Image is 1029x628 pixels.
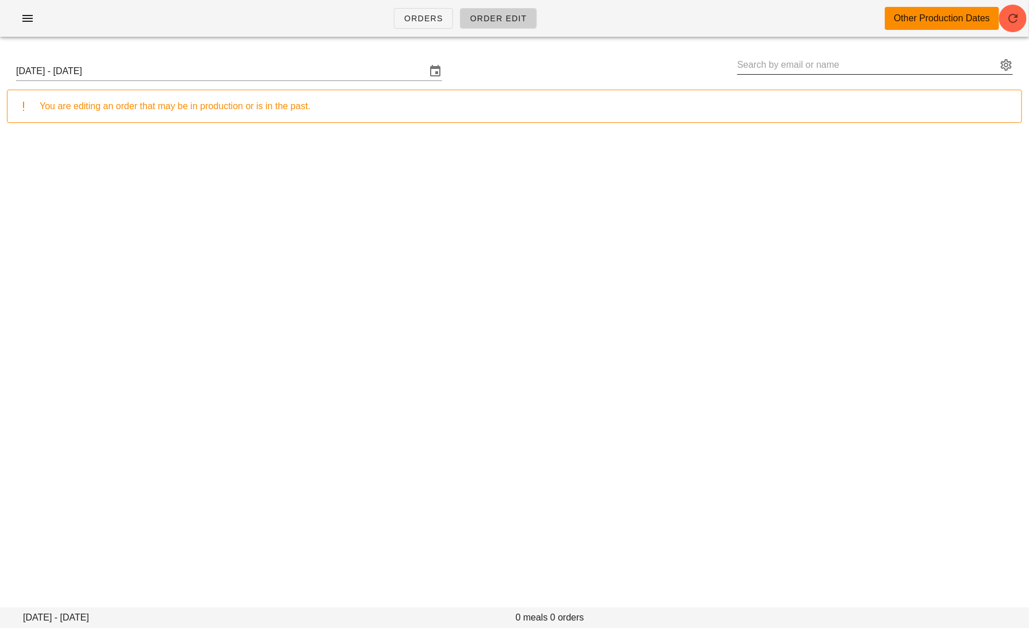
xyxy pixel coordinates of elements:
input: Search by email or name [737,56,997,74]
span: Order Edit [470,14,527,23]
button: appended action [999,58,1013,72]
a: Order Edit [460,8,537,29]
span: Orders [404,14,443,23]
a: Orders [394,8,453,29]
span: You are editing an order that may be in production or is in the past. [40,101,311,111]
div: Other Production Dates [894,11,990,25]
